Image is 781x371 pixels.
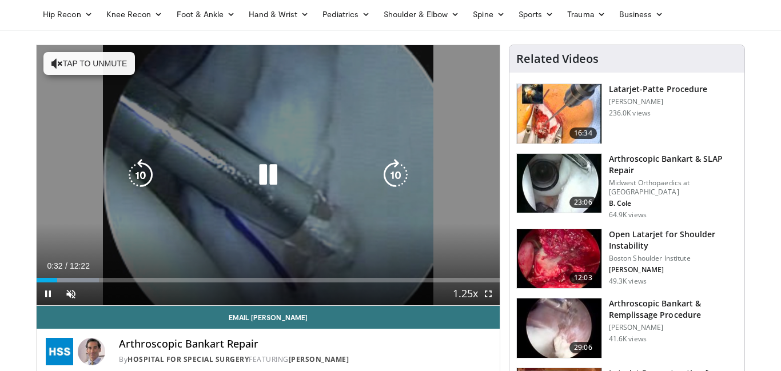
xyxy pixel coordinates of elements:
p: [PERSON_NAME] [609,97,707,106]
a: Sports [512,3,561,26]
h3: Open Latarjet for Shoulder Instability [609,229,738,252]
a: Knee Recon [99,3,170,26]
a: Spine [466,3,511,26]
h3: Arthroscopic Bankart & Remplissage Procedure [609,298,738,321]
a: Hand & Wrist [242,3,316,26]
h3: Arthroscopic Bankart & SLAP Repair [609,153,738,176]
p: 64.9K views [609,210,647,220]
a: Trauma [560,3,612,26]
h3: Latarjet-Patte Procedure [609,83,707,95]
img: Avatar [78,338,105,365]
img: 944938_3.png.150x105_q85_crop-smart_upscale.jpg [517,229,601,289]
div: By FEATURING [119,354,491,365]
div: Progress Bar [37,278,500,282]
button: Playback Rate [454,282,477,305]
a: Pediatrics [316,3,377,26]
span: 12:22 [70,261,90,270]
a: 29:06 Arthroscopic Bankart & Remplissage Procedure [PERSON_NAME] 41.6K views [516,298,738,358]
a: Foot & Ankle [170,3,242,26]
span: 16:34 [569,127,597,139]
p: 236.0K views [609,109,651,118]
p: [PERSON_NAME] [609,323,738,332]
button: Fullscreen [477,282,500,305]
a: [PERSON_NAME] [289,354,349,364]
p: Boston Shoulder Institute [609,254,738,263]
p: 49.3K views [609,277,647,286]
video-js: Video Player [37,45,500,306]
a: 16:34 Latarjet-Patte Procedure [PERSON_NAME] 236.0K views [516,83,738,144]
p: B. Cole [609,199,738,208]
span: 23:06 [569,197,597,208]
img: cole_0_3.png.150x105_q85_crop-smart_upscale.jpg [517,154,601,213]
a: Hip Recon [36,3,99,26]
h4: Arthroscopic Bankart Repair [119,338,491,350]
a: Shoulder & Elbow [377,3,466,26]
img: 617583_3.png.150x105_q85_crop-smart_upscale.jpg [517,84,601,143]
a: Business [612,3,671,26]
a: 23:06 Arthroscopic Bankart & SLAP Repair Midwest Orthopaedics at [GEOGRAPHIC_DATA] B. Cole 64.9K ... [516,153,738,220]
button: Tap to unmute [43,52,135,75]
p: Midwest Orthopaedics at [GEOGRAPHIC_DATA] [609,178,738,197]
span: 0:32 [47,261,62,270]
span: / [65,261,67,270]
h4: Related Videos [516,52,599,66]
a: 12:03 Open Latarjet for Shoulder Instability Boston Shoulder Institute [PERSON_NAME] 49.3K views [516,229,738,289]
p: [PERSON_NAME] [609,265,738,274]
span: 29:06 [569,342,597,353]
p: 41.6K views [609,334,647,344]
a: Hospital for Special Surgery [127,354,249,364]
button: Pause [37,282,59,305]
a: Email [PERSON_NAME] [37,306,500,329]
img: Hospital for Special Surgery [46,338,73,365]
span: 12:03 [569,272,597,284]
button: Unmute [59,282,82,305]
img: wolf_3.png.150x105_q85_crop-smart_upscale.jpg [517,298,601,358]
